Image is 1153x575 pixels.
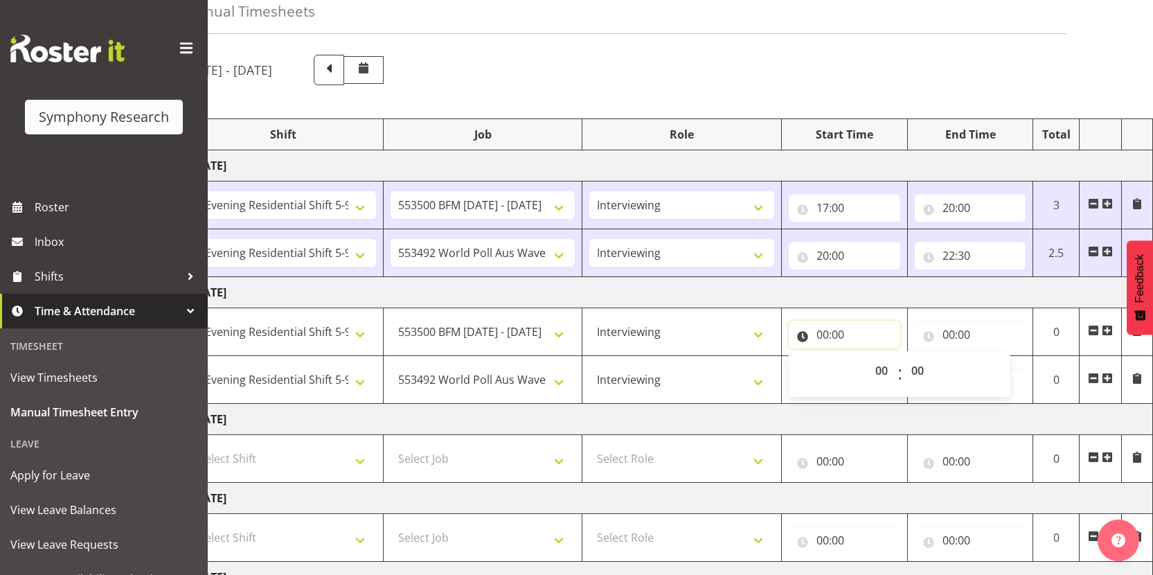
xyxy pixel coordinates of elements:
[1040,126,1072,143] div: Total
[915,126,1026,143] div: End Time
[789,448,900,475] input: Click to select...
[184,62,272,78] h5: [DATE] - [DATE]
[915,242,1026,269] input: Click to select...
[184,277,1153,308] td: [DATE]
[915,321,1026,348] input: Click to select...
[10,534,197,555] span: View Leave Requests
[35,301,180,321] span: Time & Attendance
[184,404,1153,435] td: [DATE]
[589,126,774,143] div: Role
[915,448,1026,475] input: Click to select...
[3,360,204,395] a: View Timesheets
[789,194,900,222] input: Click to select...
[789,527,900,554] input: Click to select...
[1033,356,1080,404] td: 0
[897,357,902,391] span: :
[915,527,1026,554] input: Click to select...
[391,126,575,143] div: Job
[915,194,1026,222] input: Click to select...
[184,483,1153,514] td: [DATE]
[3,493,204,527] a: View Leave Balances
[3,527,204,562] a: View Leave Requests
[1033,182,1080,229] td: 3
[3,332,204,360] div: Timesheet
[10,35,125,62] img: Rosterit website logo
[1134,254,1146,303] span: Feedback
[1033,308,1080,356] td: 0
[3,458,204,493] a: Apply for Leave
[3,395,204,430] a: Manual Timesheet Entry
[1127,240,1153,335] button: Feedback - Show survey
[789,242,900,269] input: Click to select...
[39,107,169,127] div: Symphony Research
[789,321,900,348] input: Click to select...
[184,3,315,19] h4: Manual Timesheets
[10,499,197,520] span: View Leave Balances
[35,266,180,287] span: Shifts
[789,126,900,143] div: Start Time
[191,126,376,143] div: Shift
[1033,514,1080,562] td: 0
[35,231,201,252] span: Inbox
[1033,229,1080,277] td: 2.5
[35,197,201,218] span: Roster
[1033,435,1080,483] td: 0
[10,367,197,388] span: View Timesheets
[1111,533,1125,547] img: help-xxl-2.png
[3,430,204,458] div: Leave
[10,465,197,486] span: Apply for Leave
[184,150,1153,182] td: [DATE]
[10,402,197,423] span: Manual Timesheet Entry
